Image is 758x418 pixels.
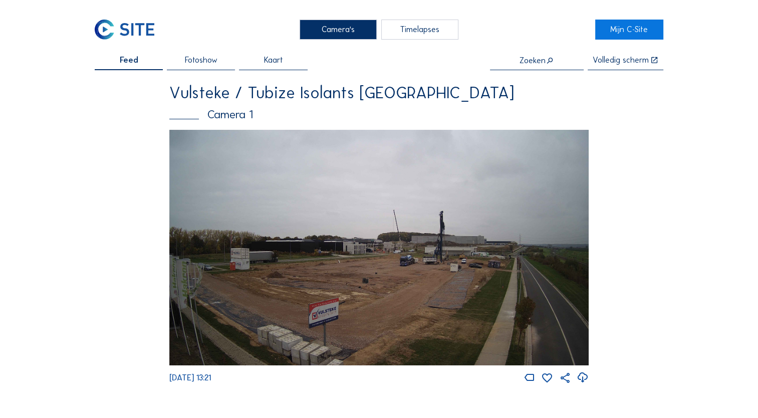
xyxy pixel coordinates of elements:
div: Camera 1 [169,109,589,120]
a: C-SITE Logo [95,20,163,40]
div: Volledig scherm [593,56,649,65]
div: Camera's [300,20,377,40]
img: C-SITE Logo [95,20,154,40]
div: Timelapses [381,20,458,40]
span: Fotoshow [185,56,217,64]
span: Kaart [264,56,283,64]
div: Vulsteke / Tubize Isolants [GEOGRAPHIC_DATA] [169,85,589,101]
span: [DATE] 13:21 [169,373,211,382]
img: Image [169,130,589,366]
span: Feed [120,56,138,64]
a: Mijn C-Site [595,20,663,40]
